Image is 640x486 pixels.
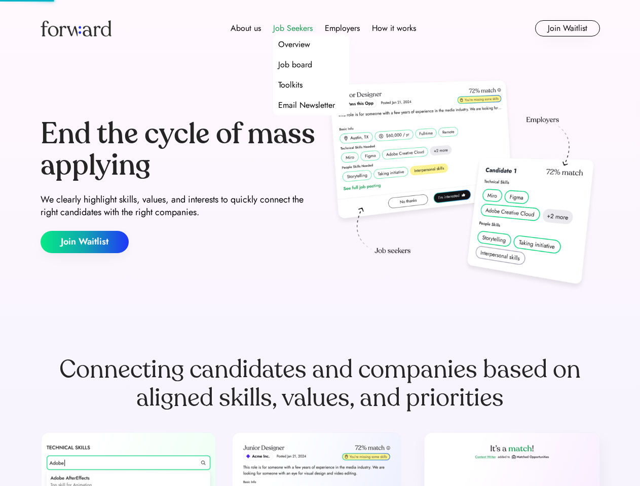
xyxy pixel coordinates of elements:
[372,22,416,34] div: How it works
[278,99,335,111] div: Email Newsletter
[231,22,261,34] div: About us
[324,77,600,295] img: hero-image.png
[273,22,313,34] div: Job Seekers
[278,59,312,71] div: Job board
[325,22,360,34] div: Employers
[41,20,111,36] img: Forward logo
[41,231,129,253] button: Join Waitlist
[41,193,316,219] div: We clearly highlight skills, values, and interests to quickly connect the right candidates with t...
[278,79,303,91] div: Toolkits
[278,38,310,51] div: Overview
[41,355,600,412] div: Connecting candidates and companies based on aligned skills, values, and priorities
[535,20,600,36] button: Join Waitlist
[41,118,316,181] div: End the cycle of mass applying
